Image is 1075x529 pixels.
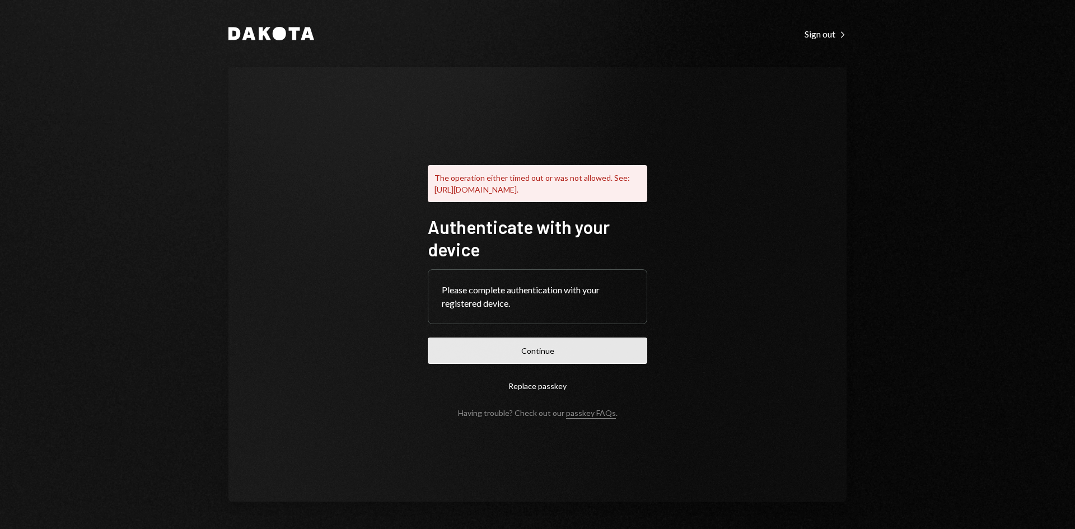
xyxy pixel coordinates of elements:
[428,373,647,399] button: Replace passkey
[428,216,647,260] h1: Authenticate with your device
[805,29,847,40] div: Sign out
[566,408,616,419] a: passkey FAQs
[458,408,618,418] div: Having trouble? Check out our .
[442,283,633,310] div: Please complete authentication with your registered device.
[428,338,647,364] button: Continue
[805,27,847,40] a: Sign out
[428,165,647,202] div: The operation either timed out or was not allowed. See: [URL][DOMAIN_NAME].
